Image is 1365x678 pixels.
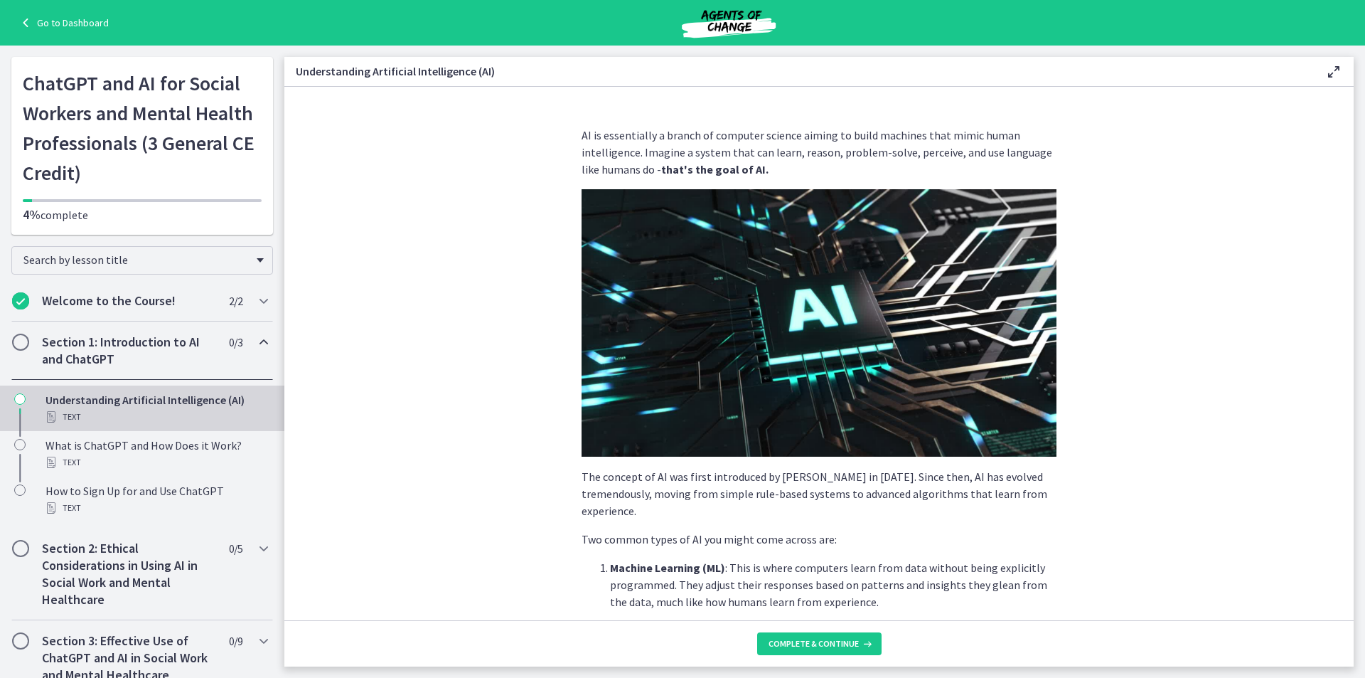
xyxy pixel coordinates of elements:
[296,63,1302,80] h3: Understanding Artificial Intelligence (AI)
[582,189,1056,457] img: Black_Minimalist_Modern_AI_Robot_Presentation_%281%29.png
[582,531,1056,548] p: Two common types of AI you might come across are:
[11,246,273,275] div: Search by lesson title
[23,68,262,188] h1: ChatGPT and AI for Social Workers and Mental Health Professionals (3 General CE Credit)
[45,391,267,425] div: Understanding Artificial Intelligence (AI)
[45,437,267,471] div: What is ChatGPT and How Does it Work?
[229,334,242,351] span: 0 / 3
[42,540,215,608] h2: Section 2: Ethical Considerations in Using AI in Social Work and Mental Healthcare
[45,482,267,517] div: How to Sign Up for and Use ChatGPT
[610,561,725,575] strong: Machine Learning (ML)
[12,292,29,309] i: Completed
[23,253,250,267] span: Search by lesson title
[661,162,769,176] strong: that's the goal of AI.
[643,6,814,40] img: Agents of Change
[229,292,242,309] span: 2 / 2
[582,468,1056,519] p: The concept of AI was first introduced by [PERSON_NAME] in [DATE]. Since then, AI has evolved tre...
[229,632,242,650] span: 0 / 9
[17,14,109,31] a: Go to Dashboard
[757,632,882,655] button: Complete & continue
[23,206,41,223] span: 4%
[610,559,1056,610] p: : This is where computers learn from data without being explicitly programmed. They adjust their ...
[45,499,267,517] div: Text
[769,638,859,650] span: Complete & continue
[42,334,215,368] h2: Section 1: Introduction to AI and ChatGPT
[23,206,262,223] p: complete
[45,408,267,425] div: Text
[42,292,215,309] h2: Welcome to the Course!
[582,127,1056,178] p: AI is essentially a branch of computer science aiming to build machines that mimic human intellig...
[229,540,242,557] span: 0 / 5
[45,454,267,471] div: Text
